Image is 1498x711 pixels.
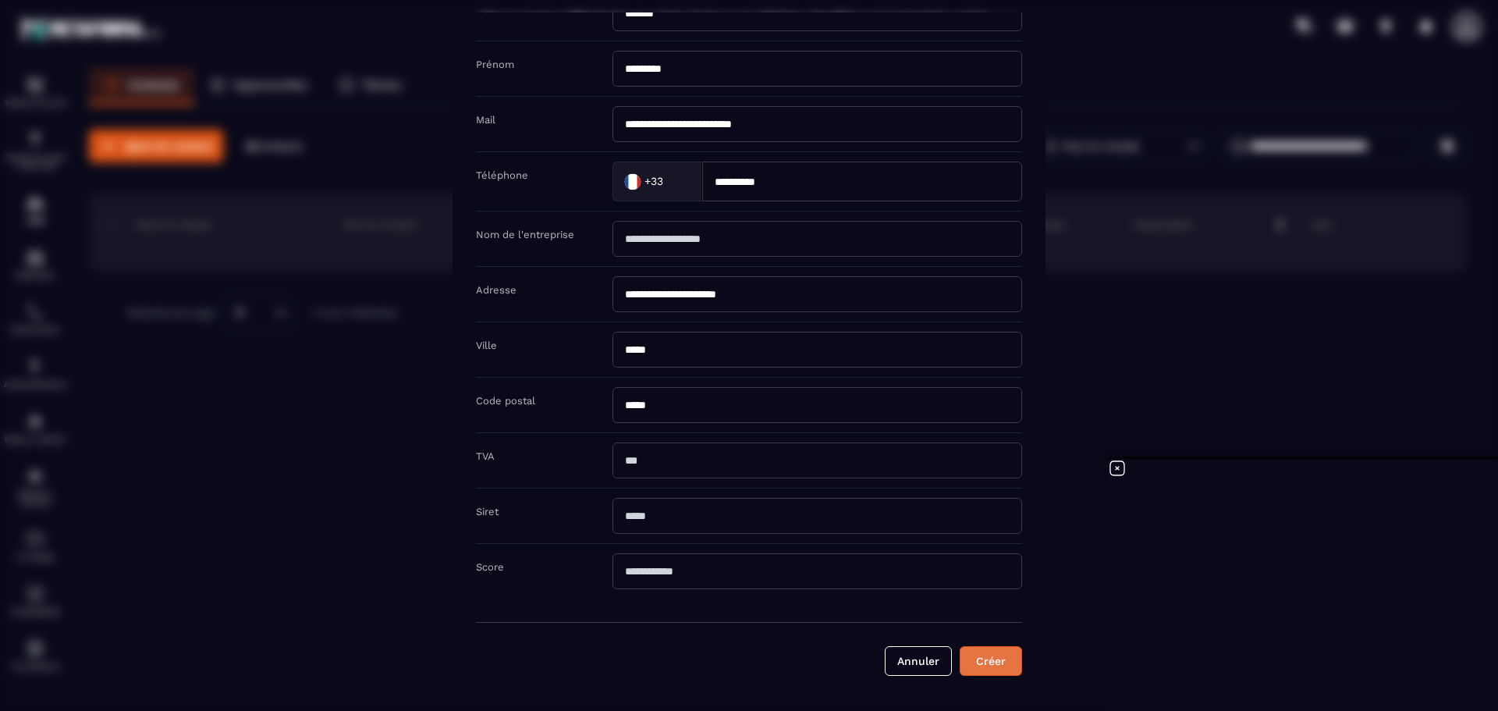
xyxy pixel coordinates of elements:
label: Mail [476,114,495,126]
button: Créer [960,646,1022,676]
label: Ville [476,340,497,351]
div: Search for option [612,162,702,201]
label: Téléphone [476,169,528,181]
label: Code postal [476,395,535,407]
span: +33 [644,173,663,189]
input: Search for option [666,169,686,193]
label: Nom [476,3,499,15]
label: Adresse [476,284,516,296]
label: Score [476,561,504,573]
button: Annuler [885,646,952,676]
label: TVA [476,450,495,462]
label: Siret [476,506,499,517]
img: Country Flag [617,165,648,197]
label: Nom de l'entreprise [476,229,574,240]
label: Prénom [476,59,514,70]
